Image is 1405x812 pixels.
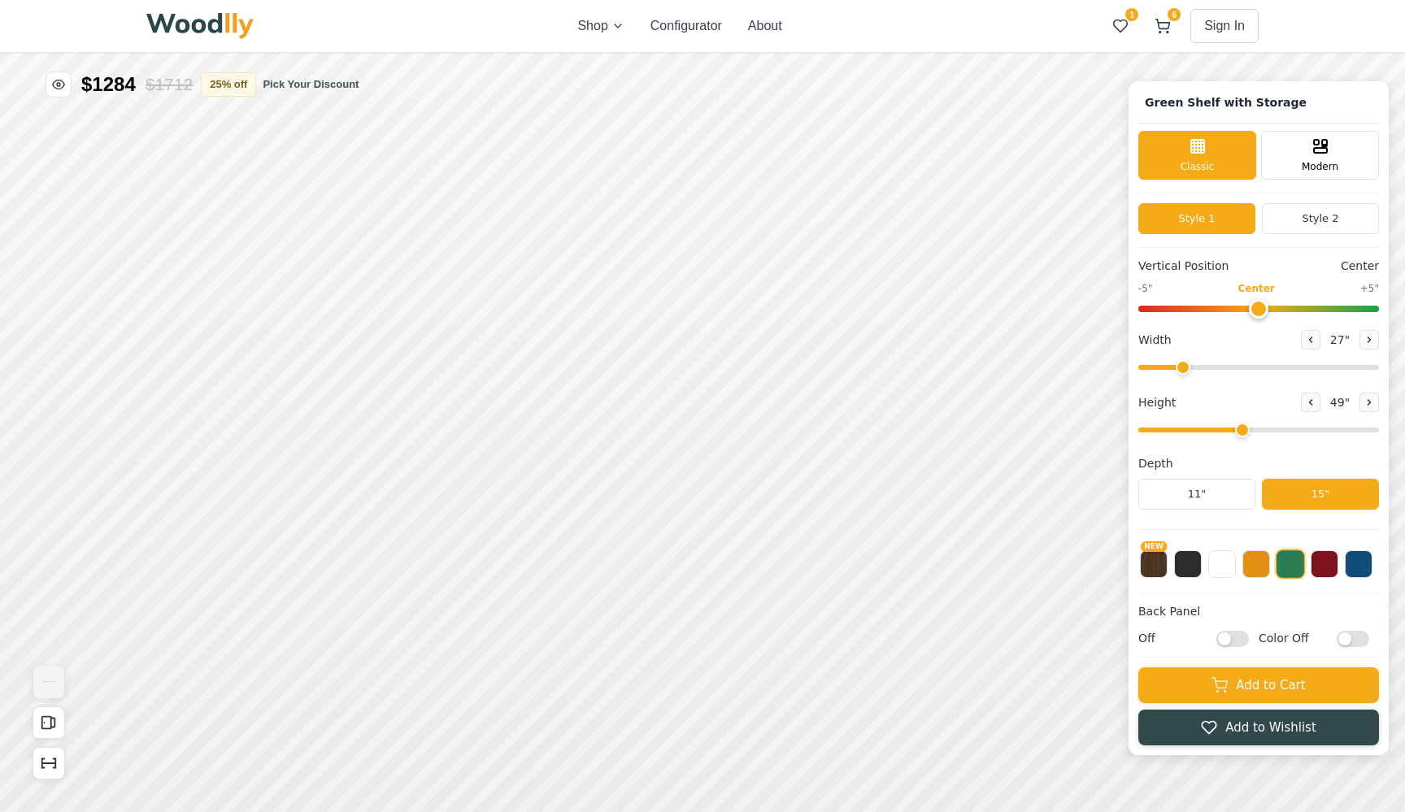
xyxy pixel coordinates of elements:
button: White [1208,550,1236,578]
button: Add to Cart [1138,667,1379,703]
span: 1 [1125,8,1138,21]
button: Configurator [650,16,722,36]
h1: Click to rename [1138,91,1313,115]
input: Color Off [1337,631,1369,647]
span: +5" [1360,281,1379,296]
span: Classic [1181,159,1215,174]
button: Pick Your Discount [263,76,359,93]
span: 6 [1168,8,1181,21]
button: Open All Doors and Drawers [33,706,65,739]
button: View Gallery [33,666,65,698]
button: 25% off [201,72,256,97]
span: Center [1238,281,1274,296]
button: Toggle price visibility [46,72,72,98]
span: Vertical Position [1138,258,1229,275]
span: 27 " [1327,331,1353,348]
button: 1 [1106,11,1135,41]
span: Depth [1138,455,1173,472]
button: Yellow [1242,550,1270,578]
button: Black [1174,550,1202,578]
button: NEW [1140,550,1168,578]
span: 49 " [1327,393,1353,410]
button: Red [1311,550,1338,578]
span: Center [1341,258,1379,275]
span: Width [1138,331,1172,348]
button: 6 [1148,11,1177,41]
img: Woodlly [146,13,254,39]
button: Shop [577,16,624,36]
span: Modern [1302,159,1338,174]
img: Gallery [33,666,64,698]
button: Style 2 [1262,203,1379,234]
button: 11" [1138,479,1255,510]
span: Height [1138,393,1176,410]
button: Show Dimensions [33,747,65,779]
button: 15" [1262,479,1379,510]
span: Color Off [1259,630,1329,647]
span: NEW [1141,541,1167,552]
span: Off [1138,630,1208,647]
button: Style 1 [1138,203,1255,234]
button: Blue [1345,550,1372,578]
input: Off [1216,631,1249,647]
button: Sign In [1190,9,1259,43]
h4: Back Panel [1138,603,1379,620]
button: Add to Wishlist [1138,710,1379,745]
button: Green [1276,549,1305,579]
button: About [748,16,782,36]
span: -5" [1138,281,1152,296]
